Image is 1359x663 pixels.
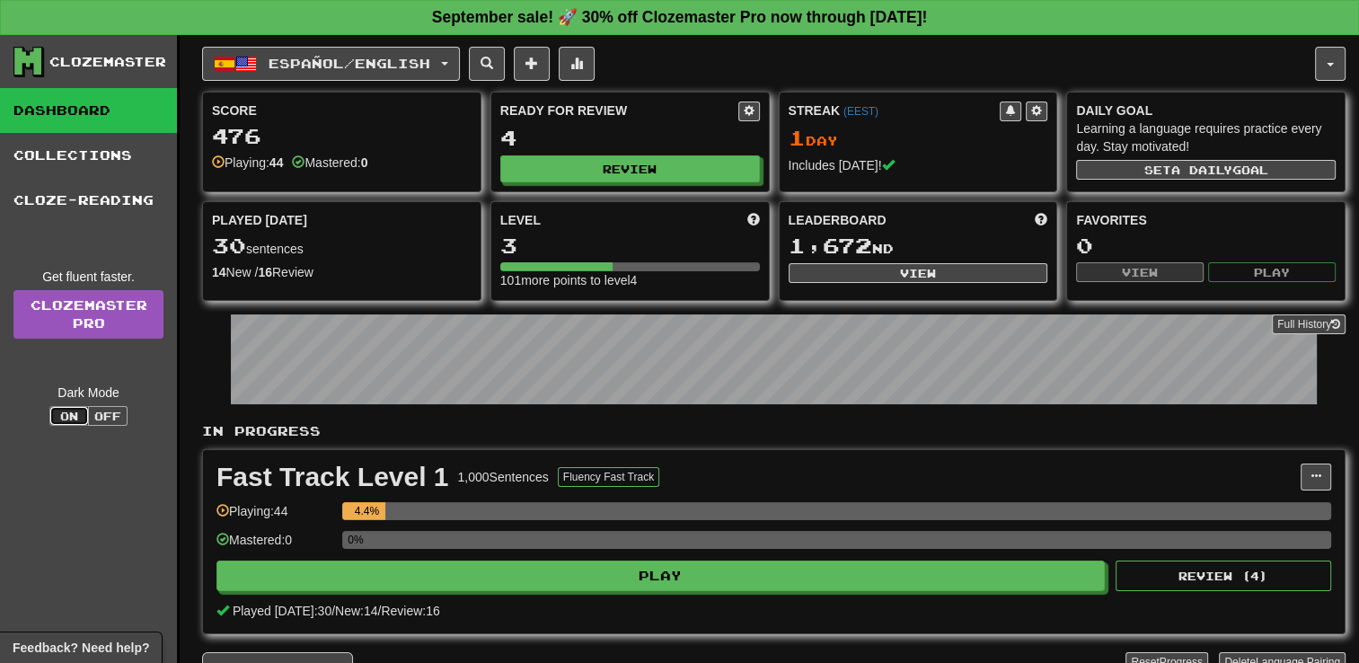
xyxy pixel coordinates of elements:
[843,105,878,118] a: (EEST)
[216,561,1105,591] button: Play
[202,422,1346,440] p: In Progress
[789,127,1048,150] div: Day
[216,502,333,532] div: Playing: 44
[1076,262,1204,282] button: View
[500,102,738,119] div: Ready for Review
[559,47,595,81] button: More stats
[269,155,284,170] strong: 44
[1076,211,1336,229] div: Favorites
[432,8,928,26] strong: September sale! 🚀 30% off Clozemaster Pro now through [DATE]!
[233,604,331,618] span: Played [DATE]: 30
[1208,262,1336,282] button: Play
[212,211,307,229] span: Played [DATE]
[789,234,1048,258] div: nd
[500,127,760,149] div: 4
[789,263,1048,283] button: View
[500,155,760,182] button: Review
[216,464,449,491] div: Fast Track Level 1
[1076,234,1336,257] div: 0
[361,155,368,170] strong: 0
[514,47,550,81] button: Add sentence to collection
[1076,102,1336,119] div: Daily Goal
[49,53,166,71] div: Clozemaster
[202,47,460,81] button: Español/English
[500,234,760,257] div: 3
[88,406,128,426] button: Off
[49,406,89,426] button: On
[212,154,283,172] div: Playing:
[212,263,472,281] div: New / Review
[378,604,382,618] span: /
[13,290,163,339] a: ClozemasterPro
[469,47,505,81] button: Search sentences
[500,271,760,289] div: 101 more points to level 4
[789,102,1001,119] div: Streak
[216,531,333,561] div: Mastered: 0
[212,102,472,119] div: Score
[348,502,385,520] div: 4.4%
[1272,314,1346,334] button: Full History
[269,56,430,71] span: Español / English
[458,468,549,486] div: 1,000 Sentences
[212,265,226,279] strong: 14
[789,233,872,258] span: 1,672
[292,154,367,172] div: Mastered:
[789,211,887,229] span: Leaderboard
[13,384,163,402] div: Dark Mode
[1035,211,1047,229] span: This week in points, UTC
[789,125,806,150] span: 1
[789,156,1048,174] div: Includes [DATE]!
[335,604,377,618] span: New: 14
[13,268,163,286] div: Get fluent faster.
[258,265,272,279] strong: 16
[1076,160,1336,180] button: Seta dailygoal
[212,125,472,147] div: 476
[381,604,439,618] span: Review: 16
[212,234,472,258] div: sentences
[1171,164,1232,176] span: a daily
[558,467,659,487] button: Fluency Fast Track
[500,211,541,229] span: Level
[1116,561,1331,591] button: Review (4)
[13,639,149,657] span: Open feedback widget
[331,604,335,618] span: /
[212,233,246,258] span: 30
[747,211,760,229] span: Score more points to level up
[1076,119,1336,155] div: Learning a language requires practice every day. Stay motivated!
